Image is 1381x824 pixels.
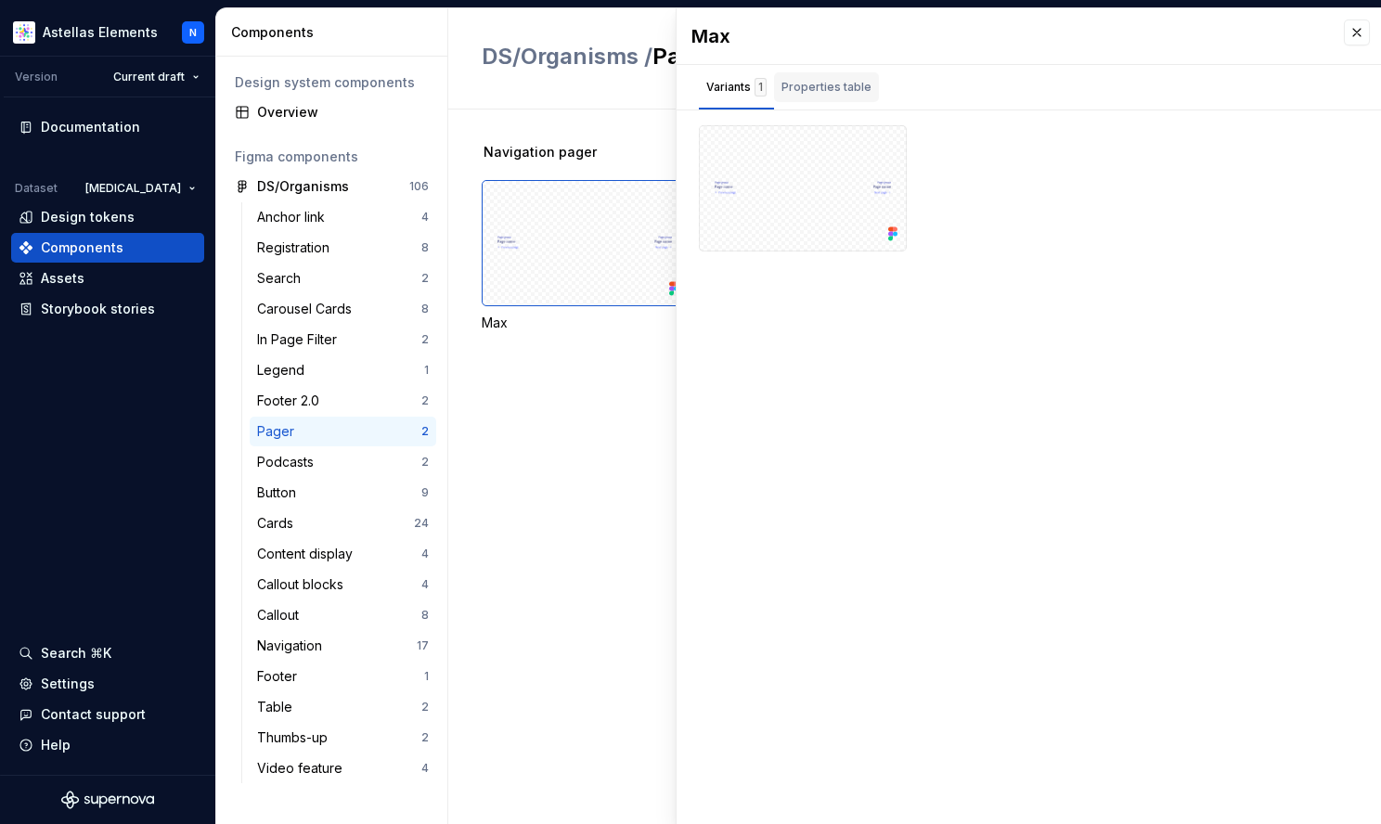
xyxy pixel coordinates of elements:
div: Search [257,269,308,288]
div: In Page Filter [257,330,344,349]
a: Documentation [11,112,204,142]
div: Properties table [781,78,871,97]
button: Help [11,730,204,760]
div: Pager [257,422,302,441]
div: 17 [417,638,429,653]
div: Table [257,698,300,716]
div: 8 [421,608,429,623]
a: Button9 [250,478,436,508]
div: Design system components [235,73,429,92]
div: Documentation [41,118,140,136]
a: Overview [227,97,436,127]
div: 4 [421,761,429,776]
button: Search ⌘K [11,638,204,668]
div: Search ⌘K [41,644,111,663]
div: 9 [421,485,429,500]
svg: Supernova Logo [61,791,154,809]
div: 4 [421,577,429,592]
a: Assets [11,264,204,293]
div: 8 [421,240,429,255]
div: Contact support [41,705,146,724]
div: 24 [414,516,429,531]
a: DS/Organisms106 [227,172,436,201]
div: Callout blocks [257,575,351,594]
div: Max [482,314,688,332]
div: Max [482,180,688,332]
div: 1 [755,78,767,97]
a: Navigation17 [250,631,436,661]
a: Footer 2.02 [250,386,436,416]
div: 4 [421,547,429,561]
a: In Page Filter2 [250,325,436,354]
div: Button [257,483,303,502]
div: Registration [257,238,337,257]
a: Content display4 [250,539,436,569]
div: Assets [41,269,84,288]
div: Components [41,238,123,257]
div: Design tokens [41,208,135,226]
div: 2 [421,332,429,347]
div: 2 [421,424,429,439]
div: 2 [421,393,429,408]
div: 2 [421,730,429,745]
div: 8 [421,302,429,316]
a: Search2 [250,264,436,293]
div: 2 [421,271,429,286]
a: Legend1 [250,355,436,385]
div: 4 [421,210,429,225]
a: Anchor link4 [250,202,436,232]
a: Cards24 [250,509,436,538]
span: DS/Organisms / [482,43,652,70]
div: Cards [257,514,301,533]
a: Video feature4 [250,753,436,783]
a: Design tokens [11,202,204,232]
button: Astellas ElementsN [4,12,212,52]
div: Thumbs-up [257,728,335,747]
a: Components [11,233,204,263]
a: Footer1 [250,662,436,691]
a: Podcasts2 [250,447,436,477]
span: Current draft [113,70,185,84]
div: N [189,25,197,40]
div: Anchor link [257,208,332,226]
button: Contact support [11,700,204,729]
div: Footer 2.0 [257,392,327,410]
div: Settings [41,675,95,693]
span: [MEDICAL_DATA] [85,181,181,196]
div: 2 [421,700,429,715]
div: DS/Organisms [257,177,349,196]
div: Variants [706,78,767,97]
div: Version [15,70,58,84]
div: Carousel Cards [257,300,359,318]
button: Current draft [105,64,208,90]
a: Table2 [250,692,436,722]
div: Callout [257,606,306,624]
a: Callout8 [250,600,436,630]
h2: Pager [482,42,1084,71]
div: 2 [421,455,429,470]
div: Overview [257,103,429,122]
a: Registration8 [250,233,436,263]
a: Storybook stories [11,294,204,324]
div: Video feature [257,759,350,778]
div: Navigation [257,637,329,655]
div: 1 [424,363,429,378]
div: Storybook stories [41,300,155,318]
a: Carousel Cards8 [250,294,436,324]
span: Navigation pager [484,143,597,161]
button: [MEDICAL_DATA] [77,175,204,201]
div: 106 [409,179,429,194]
img: b2369ad3-f38c-46c1-b2a2-f2452fdbdcd2.png [13,21,35,44]
div: Max [691,23,1325,49]
div: Astellas Elements [43,23,158,42]
div: Help [41,736,71,754]
div: Components [231,23,440,42]
a: Thumbs-up2 [250,723,436,753]
div: Dataset [15,181,58,196]
div: Legend [257,361,312,380]
a: Pager2 [250,417,436,446]
div: Content display [257,545,360,563]
div: Footer [257,667,304,686]
div: 1 [424,669,429,684]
